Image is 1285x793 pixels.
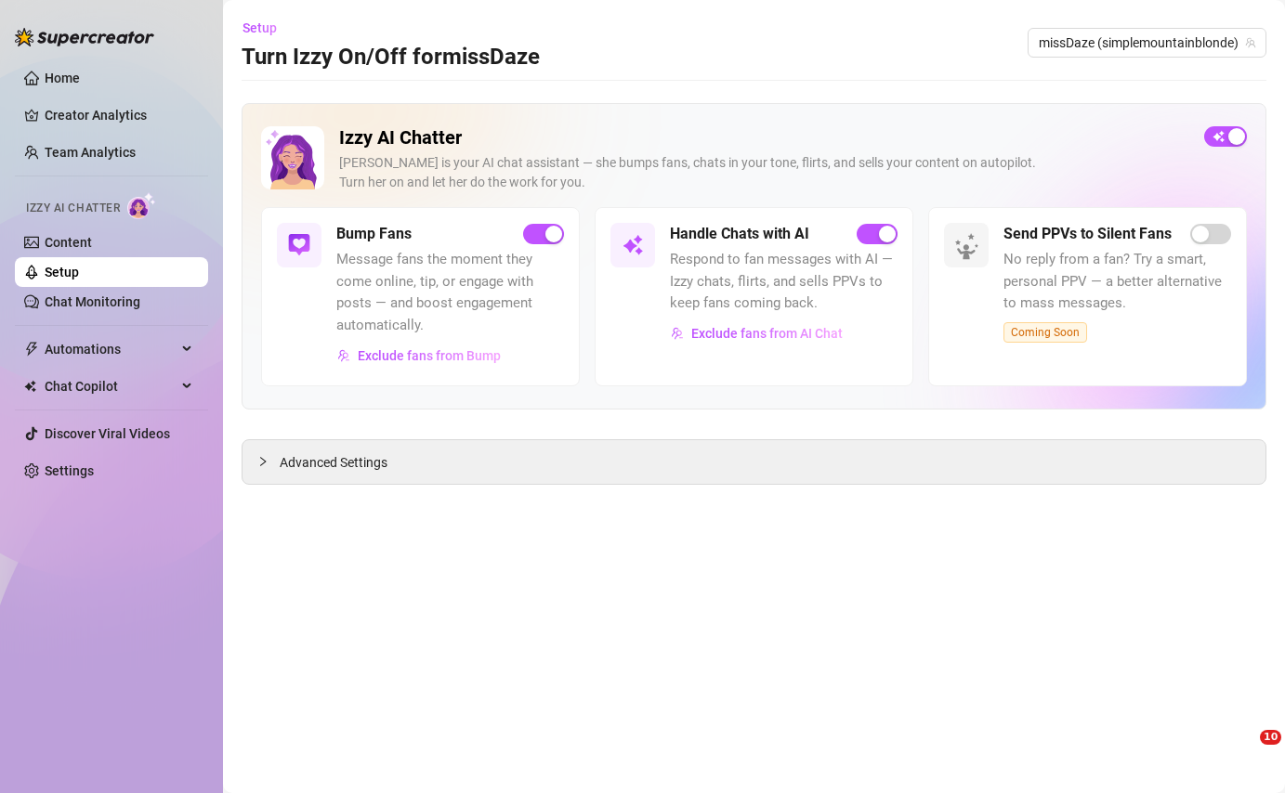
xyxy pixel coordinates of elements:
[45,145,136,160] a: Team Analytics
[127,192,156,219] img: AI Chatter
[26,200,120,217] span: Izzy AI Chatter
[1003,249,1231,315] span: No reply from a fan? Try a smart, personal PPV — a better alternative to mass messages.
[336,249,564,336] span: Message fans the moment they come online, tip, or engage with posts — and boost engagement automa...
[261,126,324,189] img: Izzy AI Chatter
[242,43,540,72] h3: Turn Izzy On/Off for missDaze
[45,71,80,85] a: Home
[45,294,140,309] a: Chat Monitoring
[45,334,177,364] span: Automations
[954,233,984,263] img: silent-fans-ppv-o-N6Mmdf.svg
[670,318,844,348] button: Exclude fans from AI Chat
[1003,223,1172,245] h5: Send PPVs to Silent Fans
[45,100,193,130] a: Creator Analytics
[45,371,177,401] span: Chat Copilot
[45,265,79,279] a: Setup
[337,349,350,362] img: svg%3e
[339,153,1189,192] div: [PERSON_NAME] is your AI chat assistant — she bumps fans, chats in your tone, flirts, and sells y...
[1245,37,1256,48] span: team
[15,28,154,46] img: logo-BBDzfeDw.svg
[24,342,39,357] span: thunderbolt
[1260,730,1281,745] span: 10
[336,341,502,370] button: Exclude fans from Bump
[358,348,501,363] span: Exclude fans from Bump
[670,223,809,245] h5: Handle Chats with AI
[339,126,1189,149] h2: Izzy AI Chatter
[257,451,280,472] div: collapsed
[257,456,269,467] span: collapsed
[670,249,898,315] span: Respond to fan messages with AI — Izzy chats, flirts, and sells PPVs to keep fans coming back.
[242,13,292,43] button: Setup
[280,452,387,473] span: Advanced Settings
[45,426,170,441] a: Discover Viral Videos
[243,20,277,35] span: Setup
[622,234,644,256] img: svg%3e
[336,223,412,245] h5: Bump Fans
[1039,29,1255,57] span: missDaze (simplemountainblonde)
[691,326,843,341] span: Exclude fans from AI Chat
[288,234,310,256] img: svg%3e
[1222,730,1266,774] iframe: Intercom live chat
[45,235,92,250] a: Content
[24,380,36,393] img: Chat Copilot
[1003,322,1087,343] span: Coming Soon
[45,463,94,478] a: Settings
[671,327,684,340] img: svg%3e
